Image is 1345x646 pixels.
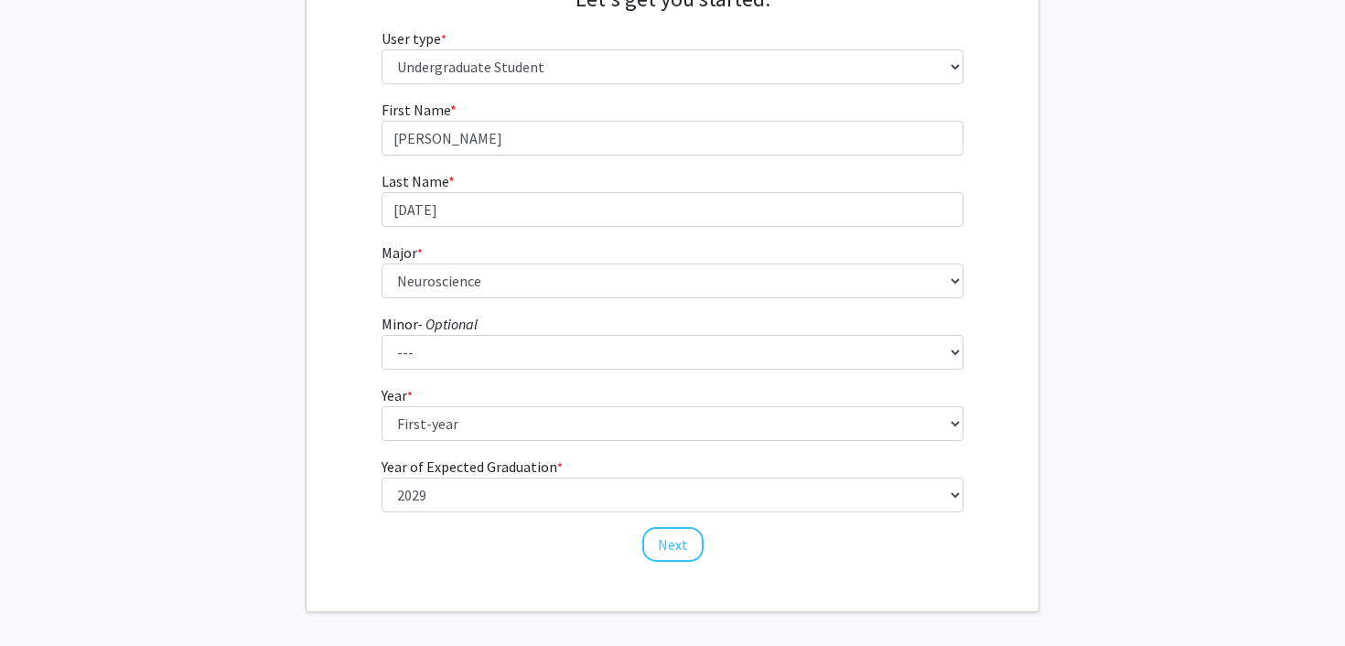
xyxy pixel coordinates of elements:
button: Next [642,527,704,562]
label: Year [382,384,413,406]
span: First Name [382,101,450,119]
iframe: Chat [14,564,78,632]
i: - Optional [418,315,478,333]
label: Year of Expected Graduation [382,456,563,478]
label: Minor [382,313,478,335]
span: Last Name [382,172,448,190]
label: User type [382,27,447,49]
label: Major [382,242,423,264]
